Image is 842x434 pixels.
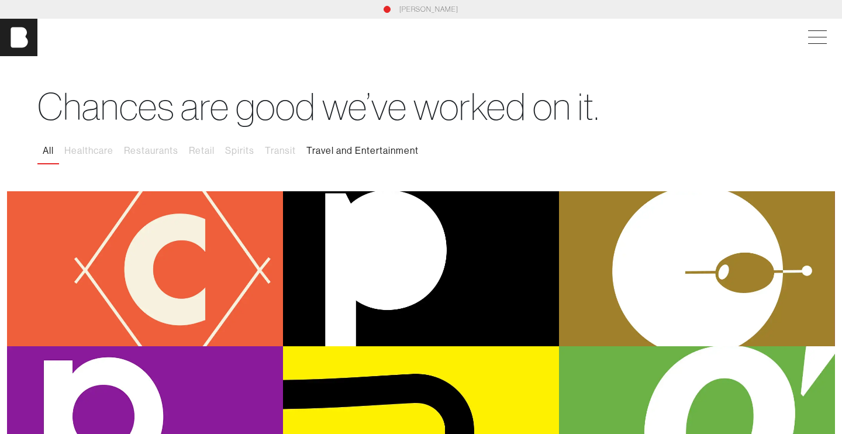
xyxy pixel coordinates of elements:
button: Travel and Entertainment [301,139,424,163]
button: Healthcare [59,139,119,163]
button: Retail [184,139,220,163]
h1: Chances are good we’ve worked on it. [37,84,805,129]
button: Transit [260,139,301,163]
button: All [37,139,59,163]
button: Restaurants [119,139,184,163]
button: Spirits [220,139,260,163]
a: [PERSON_NAME] [399,4,458,15]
